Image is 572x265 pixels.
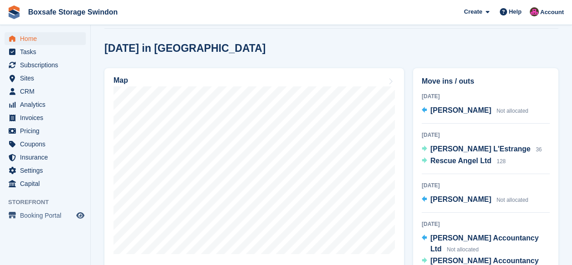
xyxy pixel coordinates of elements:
[20,209,74,222] span: Booking Portal
[5,111,86,124] a: menu
[8,198,90,207] span: Storefront
[464,7,482,16] span: Create
[422,220,550,228] div: [DATE]
[20,45,74,58] span: Tasks
[447,246,478,253] span: Not allocated
[20,98,74,111] span: Analytics
[5,138,86,150] a: menu
[20,32,74,45] span: Home
[422,105,528,117] a: [PERSON_NAME] Not allocated
[75,210,86,221] a: Preview store
[430,106,491,114] span: [PERSON_NAME]
[20,138,74,150] span: Coupons
[5,209,86,222] a: menu
[5,98,86,111] a: menu
[422,92,550,100] div: [DATE]
[430,234,539,253] span: [PERSON_NAME] Accountancy Ltd
[20,125,74,137] span: Pricing
[20,59,74,71] span: Subscriptions
[20,177,74,190] span: Capital
[5,45,86,58] a: menu
[5,59,86,71] a: menu
[536,146,542,153] span: 36
[20,72,74,85] span: Sites
[5,125,86,137] a: menu
[430,145,531,153] span: [PERSON_NAME] L'Estrange
[113,76,128,85] h2: Map
[422,155,506,167] a: Rescue Angel Ltd 128
[422,131,550,139] div: [DATE]
[422,181,550,190] div: [DATE]
[422,233,550,255] a: [PERSON_NAME] Accountancy Ltd Not allocated
[5,32,86,45] a: menu
[20,164,74,177] span: Settings
[20,151,74,164] span: Insurance
[430,157,492,165] span: Rescue Angel Ltd
[20,85,74,98] span: CRM
[5,177,86,190] a: menu
[430,195,491,203] span: [PERSON_NAME]
[422,144,542,155] a: [PERSON_NAME] L'Estrange 36
[5,72,86,85] a: menu
[497,108,528,114] span: Not allocated
[509,7,522,16] span: Help
[7,5,21,19] img: stora-icon-8386f47178a22dfd0bd8f6a31ec36ba5ce8667c1dd55bd0f319d3a0aa187defe.svg
[5,85,86,98] a: menu
[530,7,539,16] img: Philip Matthews
[422,76,550,87] h2: Move ins / outs
[422,194,528,206] a: [PERSON_NAME] Not allocated
[20,111,74,124] span: Invoices
[5,151,86,164] a: menu
[25,5,121,20] a: Boxsafe Storage Swindon
[497,197,528,203] span: Not allocated
[497,158,506,165] span: 128
[540,8,564,17] span: Account
[104,42,266,55] h2: [DATE] in [GEOGRAPHIC_DATA]
[5,164,86,177] a: menu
